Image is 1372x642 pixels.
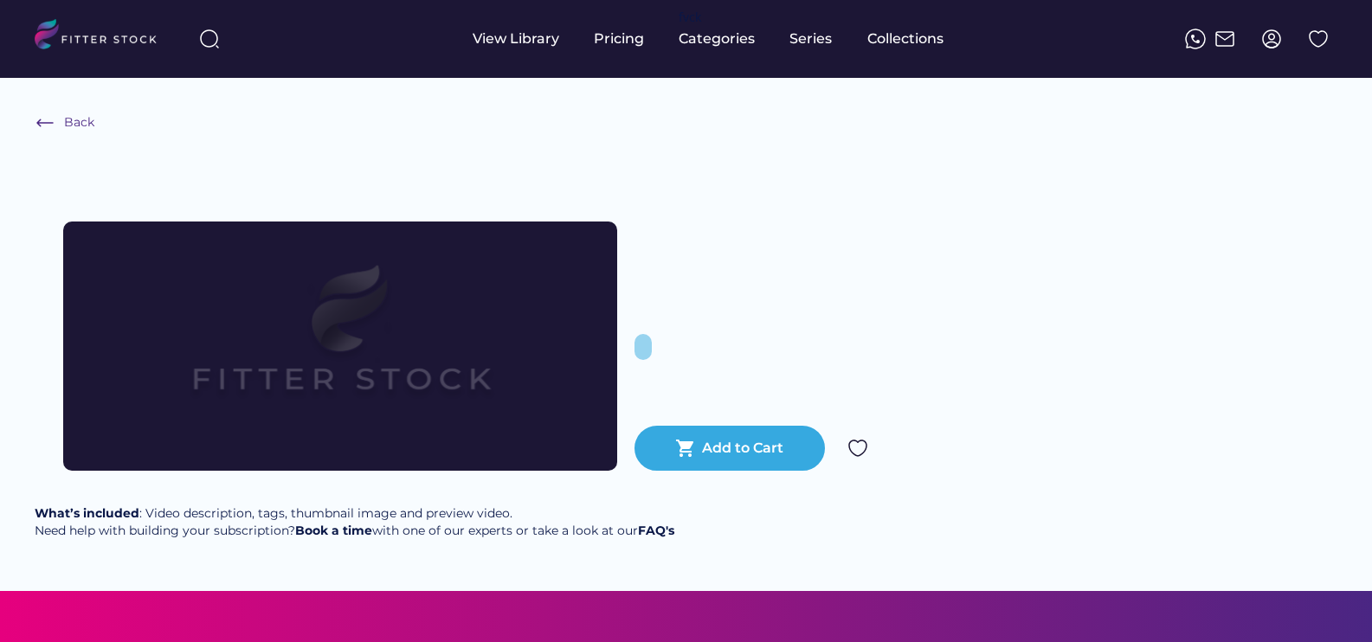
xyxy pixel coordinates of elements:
button: shopping_cart [675,438,696,459]
strong: What’s included [35,505,139,521]
a: FAQ's [638,523,674,538]
img: LOGO.svg [35,19,171,55]
div: Collections [867,29,944,48]
img: Frame%20%286%29.svg [35,112,55,133]
div: Add to Cart [702,439,783,458]
div: Series [789,29,833,48]
div: fvck [679,9,701,26]
div: Pricing [594,29,644,48]
div: Back [64,114,94,132]
div: Categories [679,29,755,48]
img: Frame%2079%20%281%29.svg [119,221,562,471]
a: Book a time [295,523,372,538]
div: : Video description, tags, thumbnail image and preview video. Need help with building your subscr... [35,505,674,539]
div: View Library [473,29,559,48]
img: profile-circle.svg [1261,29,1282,49]
img: meteor-icons_whatsapp%20%281%29.svg [1185,29,1206,49]
img: Group%201000002324%20%282%29.svg [1308,29,1329,49]
img: search-normal%203.svg [199,29,220,49]
img: Group%201000002324.svg [847,438,868,459]
img: Frame%2051.svg [1214,29,1235,49]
